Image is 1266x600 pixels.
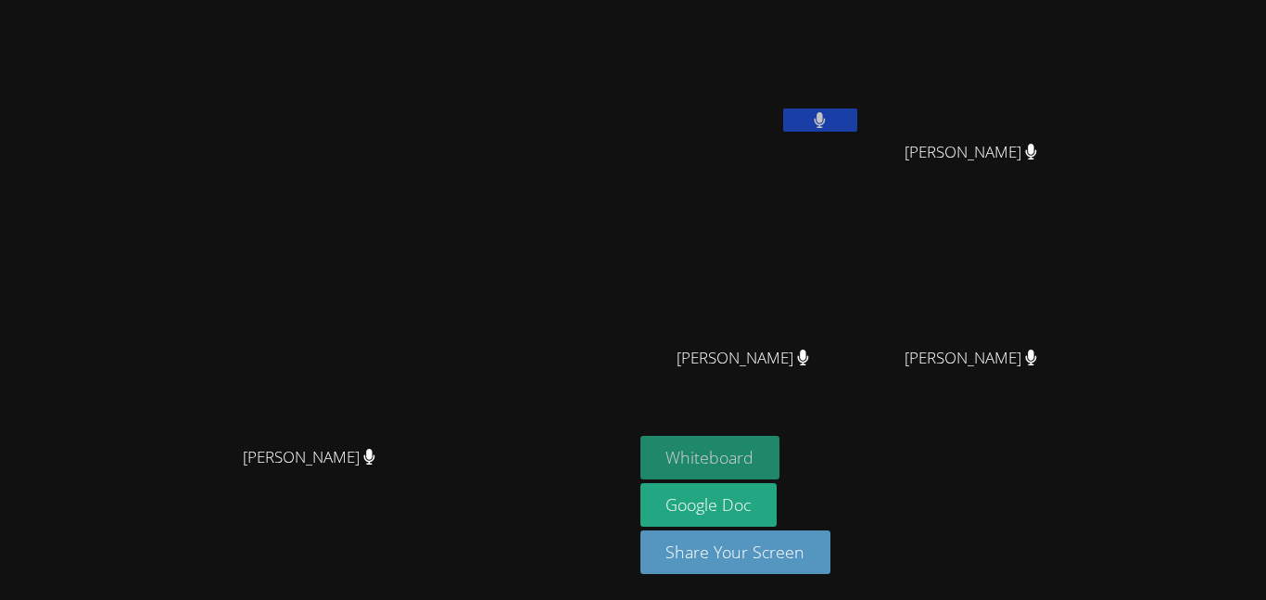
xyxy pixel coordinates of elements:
[640,483,778,527] a: Google Doc
[677,345,809,372] span: [PERSON_NAME]
[905,139,1037,166] span: [PERSON_NAME]
[640,436,780,479] button: Whiteboard
[640,530,831,574] button: Share Your Screen
[243,444,375,471] span: [PERSON_NAME]
[905,345,1037,372] span: [PERSON_NAME]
